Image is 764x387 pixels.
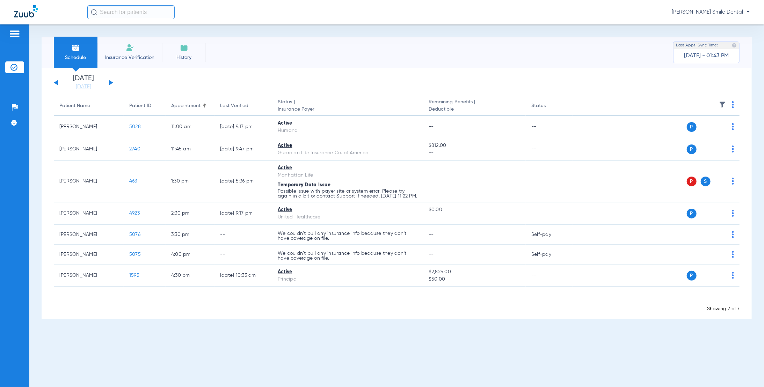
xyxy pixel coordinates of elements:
span: P [687,209,697,218]
img: hamburger-icon [9,30,20,38]
span: -- [429,124,434,129]
img: filter.svg [719,101,726,108]
span: Last Appt. Sync Time: [676,42,718,49]
th: Status | [272,96,423,116]
span: P [687,122,697,132]
td: 11:00 AM [166,116,214,138]
td: [PERSON_NAME] [54,138,124,161]
td: [PERSON_NAME] [54,116,124,138]
span: Temporary Data Issue [278,183,330,187]
span: 5075 [129,252,141,257]
span: -- [429,149,520,157]
td: 2:30 PM [166,202,214,225]
span: -- [429,214,520,221]
span: Showing 7 of 7 [707,306,740,311]
div: Active [278,268,417,276]
span: [DATE] - 01:43 PM [684,52,729,59]
td: -- [526,116,573,138]
a: [DATE] [63,83,104,90]
td: 4:00 PM [166,245,214,265]
span: 4923 [129,211,140,216]
td: [PERSON_NAME] [54,265,124,287]
img: group-dot-blue.svg [732,123,734,130]
span: P [687,177,697,186]
td: -- [214,245,272,265]
td: [PERSON_NAME] [54,161,124,202]
span: Schedule [59,54,92,61]
div: Active [278,206,417,214]
img: group-dot-blue.svg [732,146,734,152]
div: Active [278,120,417,127]
td: -- [526,265,573,287]
td: [DATE] 9:47 PM [214,138,272,161]
td: -- [526,138,573,161]
div: Appointment [171,102,209,110]
img: group-dot-blue.svg [732,251,734,258]
img: History [180,44,188,52]
span: -- [429,252,434,257]
td: Self-pay [526,245,573,265]
div: Patient Name [59,102,90,110]
div: Patient Name [59,102,118,110]
div: Patient ID [129,102,160,110]
span: Deductible [429,106,520,113]
span: 1595 [129,273,139,278]
img: Manual Insurance Verification [126,44,134,52]
p: We couldn’t pull any insurance info because they don’t have coverage on file. [278,251,417,261]
p: Possible issue with payer site or system error. Please try again in a bit or contact Support if n... [278,189,417,199]
td: [DATE] 9:17 PM [214,116,272,138]
span: 463 [129,179,137,184]
td: 11:45 AM [166,138,214,161]
td: Self-pay [526,225,573,245]
div: Guardian Life Insurance Co. of America [278,149,417,157]
div: Active [278,142,417,149]
span: $812.00 [429,142,520,149]
span: 5028 [129,124,141,129]
td: [DATE] 9:17 PM [214,202,272,225]
li: [DATE] [63,75,104,90]
span: Insurance Verification [103,54,157,61]
span: [PERSON_NAME] Smile Dental [672,9,750,16]
img: last sync help info [732,43,737,48]
td: [DATE] 5:36 PM [214,161,272,202]
span: -- [429,232,434,237]
td: [PERSON_NAME] [54,245,124,265]
th: Status [526,96,573,116]
div: Last Verified [220,102,267,110]
input: Search for patients [87,5,175,19]
span: $2,825.00 [429,268,520,276]
span: P [687,271,697,281]
div: United Healthcare [278,214,417,221]
img: group-dot-blue.svg [732,178,734,185]
div: Patient ID [129,102,151,110]
iframe: Chat Widget [729,353,764,387]
img: Schedule [72,44,80,52]
div: Manhattan Life [278,172,417,179]
img: group-dot-blue.svg [732,272,734,279]
div: Last Verified [220,102,248,110]
img: group-dot-blue.svg [732,101,734,108]
span: Insurance Payer [278,106,417,113]
div: Appointment [171,102,201,110]
span: $50.00 [429,276,520,283]
img: group-dot-blue.svg [732,231,734,238]
td: 3:30 PM [166,225,214,245]
td: [PERSON_NAME] [54,202,124,225]
span: -- [429,179,434,184]
td: [PERSON_NAME] [54,225,124,245]
div: Humana [278,127,417,134]
span: History [167,54,201,61]
div: Principal [278,276,417,283]
td: -- [526,161,573,202]
td: [DATE] 10:33 AM [214,265,272,287]
p: We couldn’t pull any insurance info because they don’t have coverage on file. [278,231,417,241]
img: Search Icon [91,9,97,15]
td: -- [526,202,573,225]
span: S [701,177,711,186]
img: Zuub Logo [14,5,38,17]
img: group-dot-blue.svg [732,210,734,217]
span: P [687,144,697,154]
div: Active [278,164,417,172]
th: Remaining Benefits | [423,96,526,116]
